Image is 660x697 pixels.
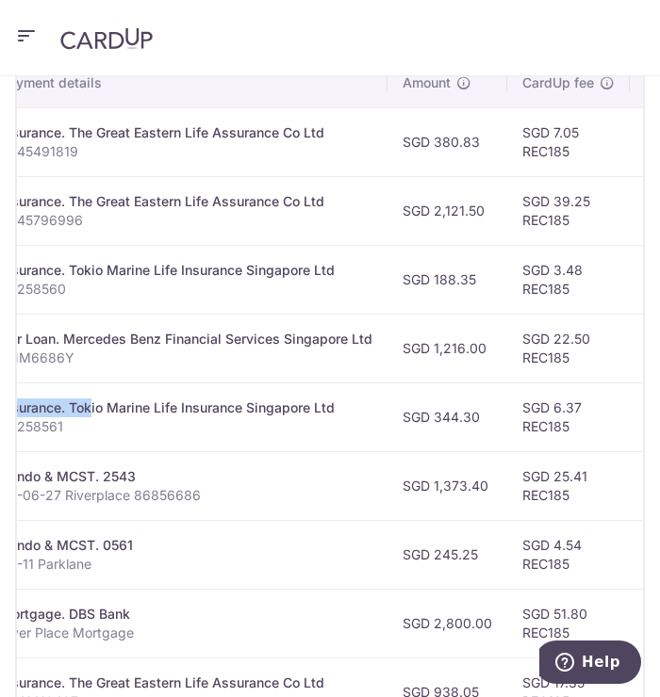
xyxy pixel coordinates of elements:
td: SGD 6.37 REC185 [507,382,630,451]
td: SGD 22.50 REC185 [507,314,630,382]
td: SGD 1,373.40 [388,451,507,520]
img: CardUp [60,27,153,50]
span: CardUp fee [522,73,594,92]
td: SGD 2,121.50 [388,176,507,245]
iframe: Opens a widget where you can find more information [539,640,641,688]
td: SGD 3.48 REC185 [507,245,630,314]
td: SGD 7.05 REC185 [507,107,630,176]
td: SGD 1,216.00 [388,314,507,382]
td: SGD 245.25 [388,520,507,589]
td: SGD 344.30 [388,382,507,451]
td: SGD 51.80 REC185 [507,589,630,657]
td: SGD 25.41 REC185 [507,451,630,520]
td: SGD 2,800.00 [388,589,507,657]
span: Amount [403,73,451,92]
td: SGD 39.25 REC185 [507,176,630,245]
td: SGD 188.35 [388,245,507,314]
td: SGD 4.54 REC185 [507,520,630,589]
td: SGD 380.83 [388,107,507,176]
